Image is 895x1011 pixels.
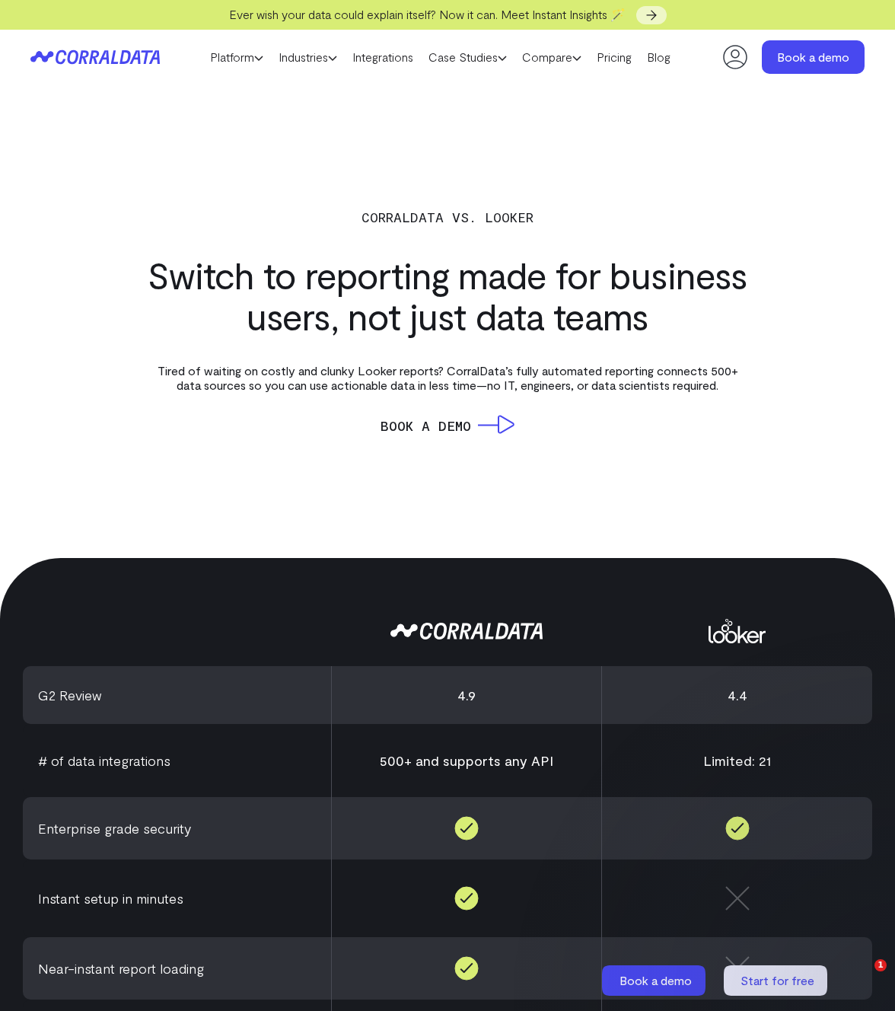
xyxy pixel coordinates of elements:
[332,724,602,797] td: 500+ and supports any API
[23,666,332,724] th: G2 Review
[762,40,865,74] a: Book a demo
[589,46,639,69] a: Pricing
[135,254,760,336] h1: Switch to reporting made for business users, not just data teams
[23,860,332,937] th: Instant setup in minutes
[602,666,872,724] td: 4.4
[229,7,626,21] span: Ever wish your data could explain itself? Now it can. Meet Instant Insights 🪄
[421,46,514,69] a: Case Studies
[332,666,602,724] td: 4.9
[23,797,332,860] th: Enterprise grade security
[602,724,872,797] td: Limited: 21
[874,959,887,971] span: 1
[202,46,271,69] a: Platform
[514,46,589,69] a: Compare
[639,46,678,69] a: Blog
[23,937,332,1000] th: Near-instant report loading
[345,46,421,69] a: Integrations
[619,973,692,987] span: Book a demo
[381,415,514,436] a: Book a Demo
[271,46,345,69] a: Industries
[724,965,830,996] a: Start for free
[843,959,880,996] iframe: Intercom live chat
[23,724,332,797] th: # of data integrations
[151,363,744,392] p: Tired of waiting on costly and clunky Looker reports? CorralData’s fully automated reporting conn...
[741,973,814,987] span: Start for free
[602,965,709,996] a: Book a demo
[135,206,760,228] p: CorralData vs. Looker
